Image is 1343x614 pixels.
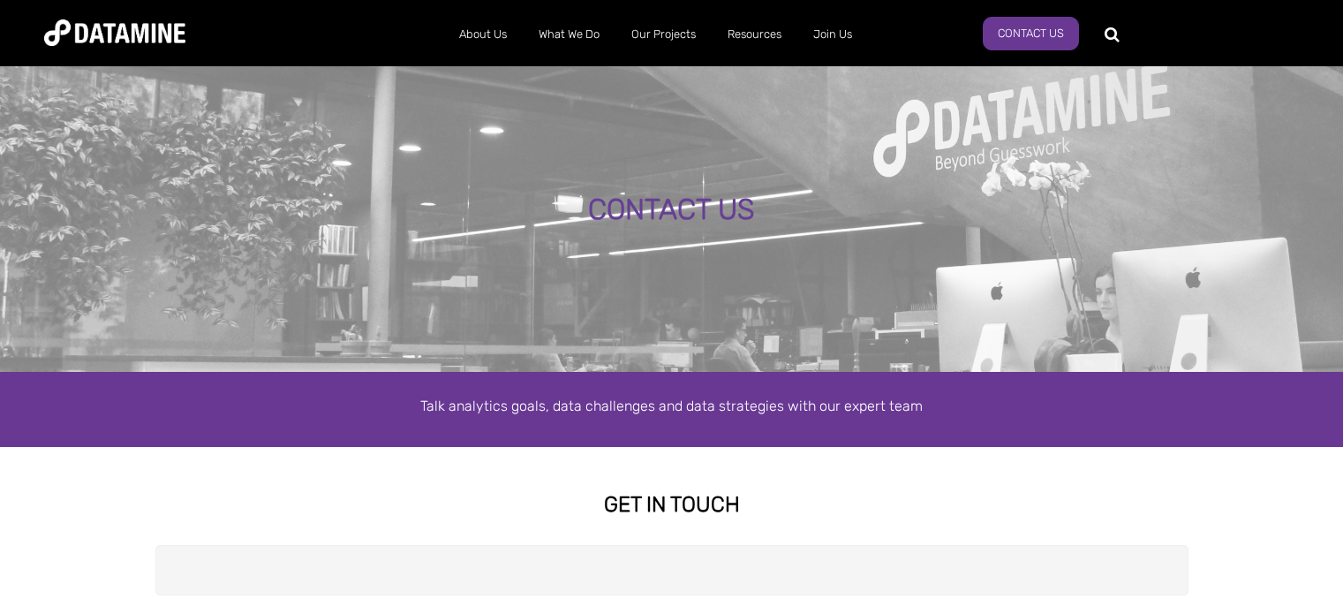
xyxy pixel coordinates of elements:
[983,17,1079,50] a: Contact Us
[420,398,923,414] span: Talk analytics goals, data challenges and data strategies with our expert team
[443,11,523,57] a: About Us
[615,11,712,57] a: Our Projects
[157,194,1187,226] div: CONTACT US
[712,11,797,57] a: Resources
[44,19,185,46] img: Datamine
[523,11,615,57] a: What We Do
[797,11,868,57] a: Join Us
[604,492,740,517] strong: GET IN TOUCH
